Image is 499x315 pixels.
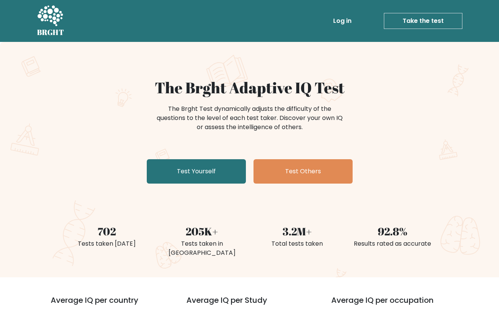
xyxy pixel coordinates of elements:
[186,296,313,314] h3: Average IQ per Study
[51,296,159,314] h3: Average IQ per country
[64,239,150,248] div: Tests taken [DATE]
[350,239,436,248] div: Results rated as accurate
[254,239,340,248] div: Total tests taken
[330,13,355,29] a: Log in
[159,223,245,239] div: 205K+
[159,239,245,257] div: Tests taken in [GEOGRAPHIC_DATA]
[254,159,353,184] a: Test Others
[331,296,458,314] h3: Average IQ per occupation
[254,223,340,239] div: 3.2M+
[147,159,246,184] a: Test Yourself
[154,104,345,132] div: The Brght Test dynamically adjusts the difficulty of the questions to the level of each test take...
[37,3,64,39] a: BRGHT
[64,223,150,239] div: 702
[350,223,436,239] div: 92.8%
[384,13,462,29] a: Take the test
[64,78,436,97] h1: The Brght Adaptive IQ Test
[37,28,64,37] h5: BRGHT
